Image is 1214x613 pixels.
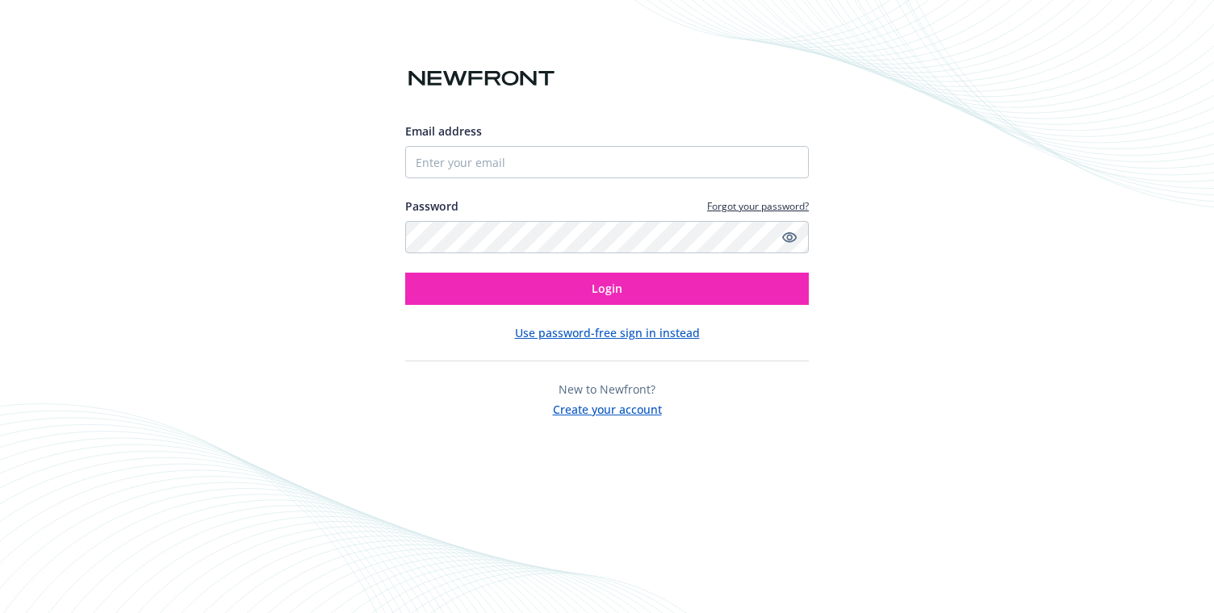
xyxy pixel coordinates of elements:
[405,123,482,139] span: Email address
[405,146,809,178] input: Enter your email
[707,199,809,213] a: Forgot your password?
[515,324,700,341] button: Use password-free sign in instead
[405,65,558,93] img: Newfront logo
[405,198,458,215] label: Password
[553,398,662,418] button: Create your account
[405,273,809,305] button: Login
[559,382,655,397] span: New to Newfront?
[780,227,799,247] a: Show password
[405,221,809,253] input: Enter your password
[592,281,622,296] span: Login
